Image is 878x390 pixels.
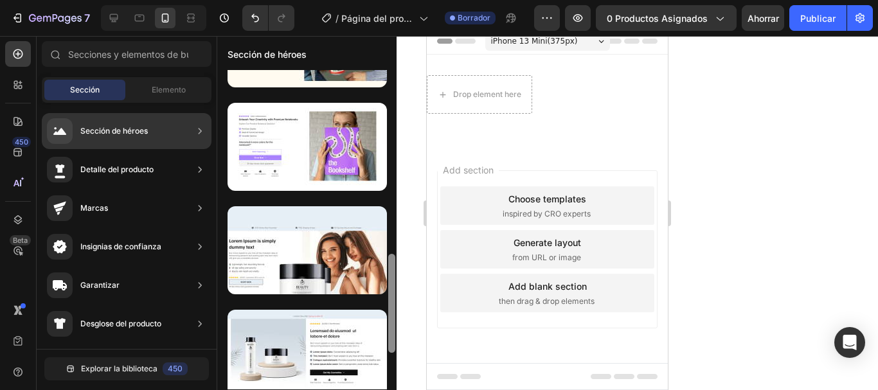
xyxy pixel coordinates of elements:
[87,200,154,213] div: Generate layout
[80,203,108,213] font: Marcas
[152,85,186,94] font: Elemento
[70,85,100,94] font: Sección
[44,357,209,380] button: Explorar la biblioteca450
[789,5,847,31] button: Publicar
[742,5,784,31] button: Ahorrar
[72,260,168,271] span: then drag & drop elements
[85,216,154,227] span: from URL or image
[458,13,490,22] font: Borrador
[427,36,668,390] iframe: Área de diseño
[42,41,211,67] input: Secciones y elementos de búsqueda
[13,236,28,245] font: Beta
[242,5,294,31] div: Deshacer/Rehacer
[80,319,161,328] font: Desglose del producto
[336,13,339,24] font: /
[800,13,836,24] font: Publicar
[607,13,708,24] font: 0 productos asignados
[26,53,94,64] div: Drop element here
[834,327,865,358] div: Abrir Intercom Messenger
[748,13,779,24] font: Ahorrar
[5,5,96,31] button: 7
[15,137,28,146] font: 450
[81,364,157,373] font: Explorar la biblioteca
[80,280,120,290] font: Garantizar
[168,364,183,373] font: 450
[80,242,161,251] font: Insignias de confianza
[84,12,90,24] font: 7
[82,156,159,170] div: Choose templates
[76,172,164,184] span: inspired by CRO experts
[80,126,148,136] font: Sección de héroes
[80,164,154,174] font: Detalle del producto
[11,127,72,141] span: Add section
[596,5,737,31] button: 0 productos asignados
[341,13,412,64] font: Página del producto - 27 [PERSON_NAME], 20:25:06
[82,244,160,257] div: Add blank section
